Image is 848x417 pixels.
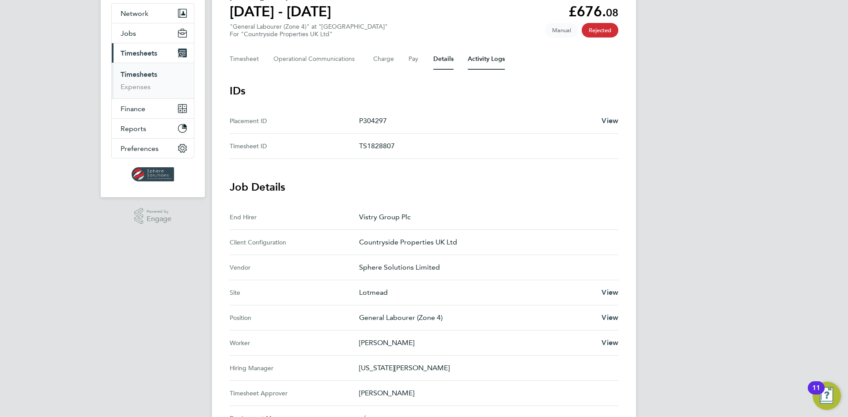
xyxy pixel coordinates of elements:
span: Finance [121,105,145,113]
div: Hiring Manager [230,363,359,373]
button: Reports [112,119,194,138]
button: Operational Communications [273,49,359,70]
span: Reports [121,124,146,133]
div: Placement ID [230,116,359,126]
span: View [602,313,618,322]
p: Countryside Properties UK Ltd [359,237,611,248]
p: [PERSON_NAME] [359,388,611,398]
p: [US_STATE][PERSON_NAME] [359,363,611,373]
div: Worker [230,338,359,348]
button: Pay [409,49,419,70]
div: For "Countryside Properties UK Ltd" [230,30,388,38]
span: Powered by [147,208,171,215]
div: Position [230,312,359,323]
span: View [602,116,618,125]
div: Vendor [230,262,359,273]
app-decimal: £676. [568,3,618,20]
p: Lotmead [359,287,594,298]
button: Finance [112,99,194,118]
span: Network [121,9,148,18]
button: Jobs [112,23,194,43]
button: Activity Logs [468,49,505,70]
button: Details [433,49,454,70]
h1: [DATE] - [DATE] [230,3,331,20]
img: spheresolutions-logo-retina.png [132,167,174,181]
p: P304297 [359,116,594,126]
h3: Job Details [230,180,618,194]
button: Network [112,4,194,23]
div: End Hirer [230,212,359,222]
div: 11 [812,388,820,399]
button: Timesheets [112,43,194,63]
button: Open Resource Center, 11 new notifications [813,382,841,410]
h3: IDs [230,84,618,98]
button: Charge [373,49,394,70]
a: View [602,116,618,126]
div: Site [230,287,359,298]
div: Timesheets [112,63,194,98]
a: Go to home page [111,167,194,181]
p: General Labourer (Zone 4) [359,312,594,323]
a: Powered byEngage [134,208,172,225]
p: TS1828807 [359,141,611,151]
span: Jobs [121,29,136,38]
span: Engage [147,215,171,223]
div: Client Configuration [230,237,359,248]
div: Timesheet ID [230,141,359,151]
a: View [602,287,618,298]
span: Timesheets [121,49,157,57]
a: Expenses [121,83,151,91]
div: "General Labourer (Zone 4)" at "[GEOGRAPHIC_DATA]" [230,23,388,38]
div: Timesheet Approver [230,388,359,398]
span: 08 [606,6,618,19]
span: View [602,338,618,347]
a: View [602,312,618,323]
button: Timesheet [230,49,259,70]
button: Preferences [112,139,194,158]
a: Timesheets [121,70,157,79]
span: This timesheet has been rejected. [582,23,618,38]
p: Sphere Solutions Limited [359,262,611,273]
a: View [602,338,618,348]
span: View [602,288,618,297]
p: [PERSON_NAME] [359,338,594,348]
span: Preferences [121,144,159,153]
p: Vistry Group Plc [359,212,611,222]
span: This timesheet was manually created. [545,23,578,38]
